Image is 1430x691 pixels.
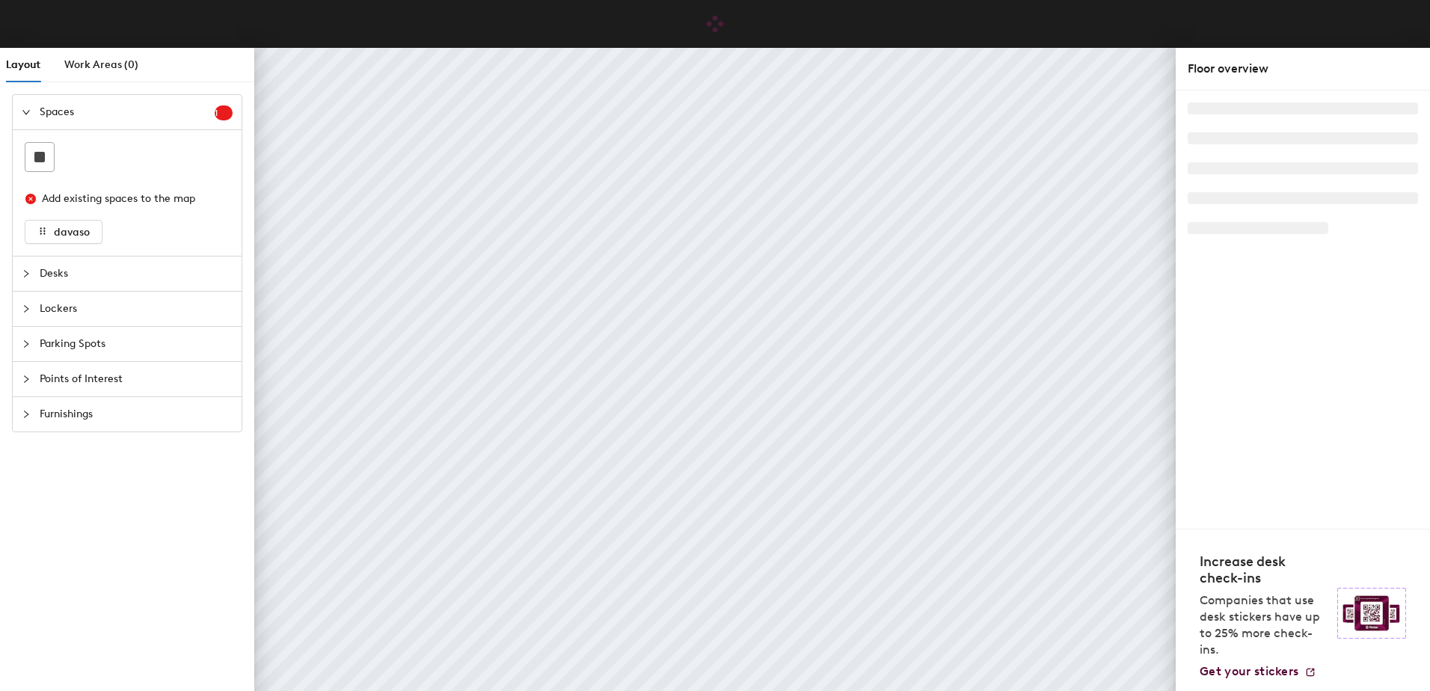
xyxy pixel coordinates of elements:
span: collapsed [22,304,31,313]
span: expanded [22,108,31,117]
span: Spaces [40,95,215,129]
a: Get your stickers [1200,664,1316,679]
span: 1 [215,108,233,118]
span: close-circle [25,194,36,204]
button: davaso [25,220,102,244]
span: Parking Spots [40,327,233,361]
span: davaso [54,226,90,239]
sup: 1 [215,105,233,120]
div: Add existing spaces to the map [42,191,220,207]
span: Points of Interest [40,362,233,396]
p: Companies that use desk stickers have up to 25% more check-ins. [1200,592,1328,658]
span: Furnishings [40,397,233,432]
h4: Increase desk check-ins [1200,553,1328,586]
span: Desks [40,257,233,291]
div: Floor overview [1188,60,1418,78]
span: Lockers [40,292,233,326]
span: collapsed [22,410,31,419]
span: collapsed [22,340,31,348]
span: Work Areas (0) [64,58,138,71]
span: collapsed [22,269,31,278]
span: collapsed [22,375,31,384]
span: Layout [6,58,40,71]
span: Get your stickers [1200,664,1298,678]
img: Sticker logo [1337,588,1406,639]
